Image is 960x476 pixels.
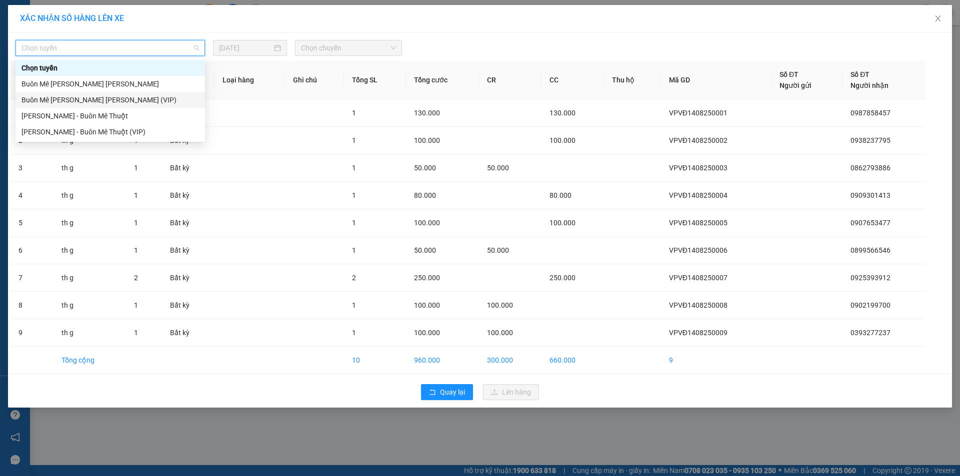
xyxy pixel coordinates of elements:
[850,191,890,199] span: 0909301413
[549,219,575,227] span: 100.000
[352,109,356,117] span: 1
[850,329,890,337] span: 0393277237
[669,164,727,172] span: VPVĐ1408250003
[669,246,727,254] span: VPVĐ1408250006
[214,61,285,99] th: Loại hàng
[21,126,199,137] div: [PERSON_NAME] - Buôn Mê Thuột (VIP)
[406,347,479,374] td: 960.000
[53,347,126,374] td: Tổng cộng
[661,347,771,374] td: 9
[779,81,811,89] span: Người gửi
[850,81,888,89] span: Người nhận
[414,191,436,199] span: 80.000
[352,136,356,144] span: 1
[53,319,126,347] td: th g
[134,301,138,309] span: 1
[53,237,126,264] td: th g
[21,110,199,121] div: [PERSON_NAME] - Buôn Mê Thuột
[15,60,205,76] div: Chọn tuyến
[352,191,356,199] span: 1
[352,164,356,172] span: 1
[10,264,53,292] td: 7
[850,109,890,117] span: 0987858457
[549,191,571,199] span: 80.000
[483,384,539,400] button: uploadLên hàng
[414,246,436,254] span: 50.000
[414,109,440,117] span: 130.000
[10,292,53,319] td: 8
[53,154,126,182] td: th g
[487,329,513,337] span: 100.000
[10,209,53,237] td: 5
[10,99,53,127] td: 1
[850,136,890,144] span: 0938237795
[549,274,575,282] span: 250.000
[162,154,214,182] td: Bất kỳ
[487,164,509,172] span: 50.000
[134,246,138,254] span: 1
[134,274,138,282] span: 2
[15,108,205,124] div: Hồ Chí Minh - Buôn Mê Thuột
[134,219,138,227] span: 1
[669,329,727,337] span: VPVĐ1408250009
[285,61,344,99] th: Ghi chú
[53,264,126,292] td: th g
[352,246,356,254] span: 1
[669,191,727,199] span: VPVĐ1408250004
[661,61,771,99] th: Mã GD
[352,329,356,337] span: 1
[53,182,126,209] td: th g
[850,274,890,282] span: 0925393912
[53,209,126,237] td: th g
[604,61,661,99] th: Thu hộ
[406,61,479,99] th: Tổng cước
[21,62,199,73] div: Chọn tuyến
[479,61,541,99] th: CR
[53,292,126,319] td: th g
[162,237,214,264] td: Bất kỳ
[541,61,604,99] th: CC
[414,329,440,337] span: 100.000
[10,61,53,99] th: STT
[479,347,541,374] td: 300.000
[487,246,509,254] span: 50.000
[162,264,214,292] td: Bất kỳ
[21,94,199,105] div: Buôn Mê [PERSON_NAME] [PERSON_NAME] (VIP)
[429,389,436,397] span: rollback
[10,319,53,347] td: 9
[414,136,440,144] span: 100.000
[219,42,272,53] input: 14/08/2025
[352,301,356,309] span: 1
[10,127,53,154] td: 2
[10,237,53,264] td: 6
[850,301,890,309] span: 0902199700
[924,5,952,33] button: Close
[15,92,205,108] div: Buôn Mê Thuột - Hồ Chí Minh (VIP)
[414,301,440,309] span: 100.000
[934,14,942,22] span: close
[850,246,890,254] span: 0899566546
[669,136,727,144] span: VPVĐ1408250002
[344,61,405,99] th: Tổng SL
[352,219,356,227] span: 1
[352,274,356,282] span: 2
[669,301,727,309] span: VPVĐ1408250008
[162,182,214,209] td: Bất kỳ
[440,387,465,398] span: Quay lại
[414,164,436,172] span: 50.000
[10,182,53,209] td: 4
[421,384,473,400] button: rollbackQuay lại
[850,70,869,78] span: Số ĐT
[779,70,798,78] span: Số ĐT
[162,319,214,347] td: Bất kỳ
[134,191,138,199] span: 1
[414,219,440,227] span: 100.000
[850,219,890,227] span: 0907653477
[541,347,604,374] td: 660.000
[301,40,396,55] span: Chọn chuyến
[134,164,138,172] span: 1
[549,136,575,144] span: 100.000
[15,76,205,92] div: Buôn Mê Thuột - Hồ Chí Minh
[162,292,214,319] td: Bất kỳ
[21,78,199,89] div: Buôn Mê [PERSON_NAME] [PERSON_NAME]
